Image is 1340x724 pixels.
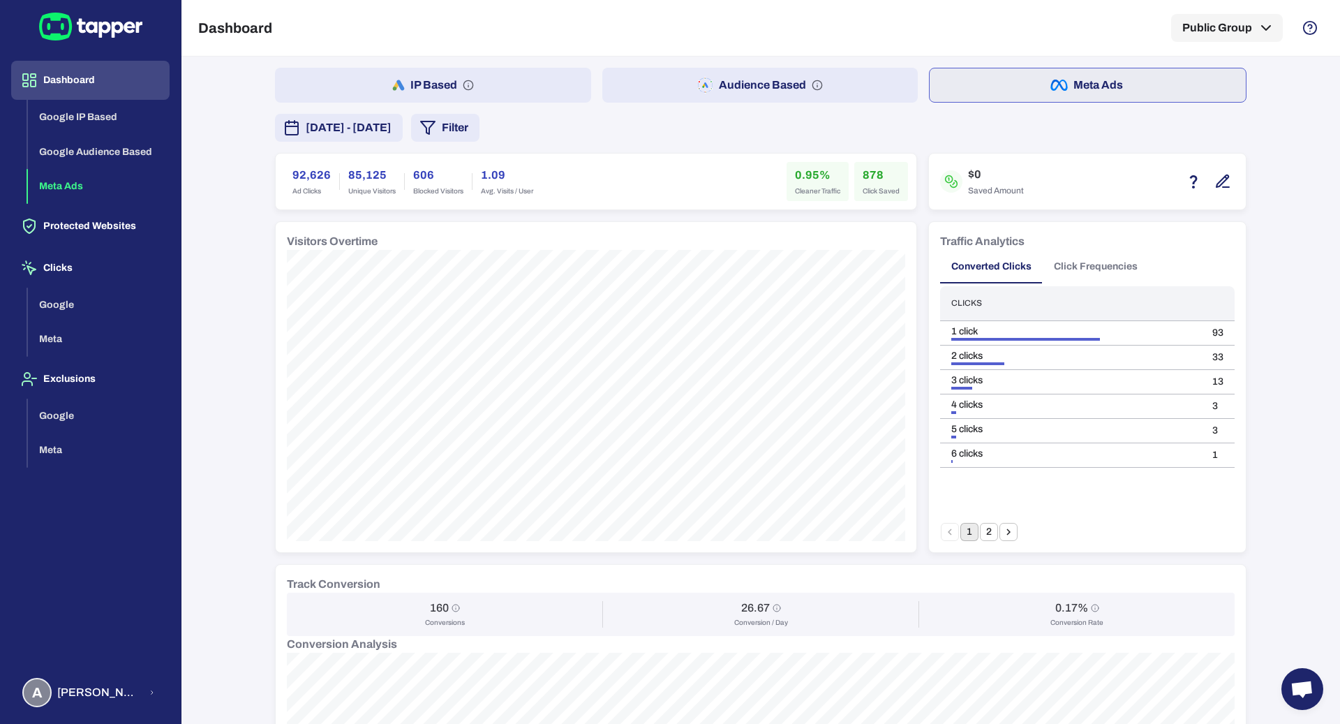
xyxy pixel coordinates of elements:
span: Conversion / Day [734,618,788,628]
span: Saved Amount [968,186,1024,197]
button: A[PERSON_NAME] [PERSON_NAME] Koutsogianni [11,672,170,713]
svg: Conversion / Day [773,604,781,612]
button: Clicks [11,249,170,288]
div: A [22,678,52,707]
nav: pagination navigation [940,523,1018,541]
span: Conversions [425,618,465,628]
h6: Traffic Analytics [940,233,1025,250]
span: Avg. Visits / User [481,186,533,196]
button: Converted Clicks [940,250,1043,283]
button: Google [28,288,170,323]
button: Google IP Based [28,100,170,135]
a: Google IP Based [28,110,170,122]
button: Filter [411,114,479,142]
button: Audience Based [602,68,918,103]
h6: 92,626 [292,167,331,184]
button: Click Frequencies [1043,250,1149,283]
span: Unique Visitors [348,186,396,196]
h6: 0.17% [1055,601,1088,615]
span: [PERSON_NAME] [PERSON_NAME] Koutsogianni [57,686,140,700]
div: 2 clicks [951,350,1190,362]
svg: Conversions [452,604,460,612]
h5: Dashboard [198,20,272,36]
h6: Track Conversion [287,576,380,593]
span: Cleaner Traffic [795,186,840,196]
button: Go to next page [999,523,1018,541]
a: Google [28,297,170,309]
span: Conversion Rate [1050,618,1103,628]
div: 4 clicks [951,399,1190,411]
h6: 1.09 [481,167,533,184]
button: Google Audience Based [28,135,170,170]
button: Meta [28,433,170,468]
button: Protected Websites [11,207,170,246]
a: Google Audience Based [28,145,170,156]
div: 3 clicks [951,374,1190,387]
span: Ad Clicks [292,186,331,196]
a: Protected Websites [11,219,170,231]
span: [DATE] - [DATE] [306,119,392,136]
h6: Conversion Analysis [287,636,1235,653]
button: Meta Ads [929,68,1246,103]
a: Open chat [1281,668,1323,710]
button: Estimation based on the quantity of invalid click x cost-per-click. [1182,170,1205,193]
div: 5 clicks [951,423,1190,436]
div: 1 click [951,325,1190,338]
span: Blocked Visitors [413,186,463,196]
a: Clicks [11,261,170,273]
button: Go to page 2 [980,523,998,541]
h6: 606 [413,167,463,184]
button: Exclusions [11,360,170,399]
a: Dashboard [11,73,170,85]
button: page 1 [960,523,978,541]
h6: 85,125 [348,167,396,184]
a: Meta [28,332,170,344]
a: Meta Ads [28,179,170,191]
a: Exclusions [11,372,170,384]
svg: Conversion Rate [1091,604,1099,612]
button: Meta Ads [28,169,170,204]
td: 93 [1201,320,1235,345]
td: 1 [1201,443,1235,467]
h6: 0.95% [795,167,840,184]
h6: 878 [863,167,900,184]
th: Clicks [940,286,1201,320]
svg: Audience based: Search, Display, Shopping, Video Performance Max, Demand Generation [812,80,823,91]
h6: Visitors Overtime [287,233,378,250]
a: Meta [28,443,170,455]
h6: 26.67 [741,601,770,615]
button: Meta [28,322,170,357]
button: Public Group [1171,14,1283,42]
td: 33 [1201,345,1235,369]
svg: IP based: Search, Display, and Shopping. [463,80,474,91]
span: Click Saved [863,186,900,196]
button: Dashboard [11,61,170,100]
td: 3 [1201,394,1235,418]
button: IP Based [275,68,591,103]
td: 3 [1201,418,1235,443]
h6: 160 [430,601,449,615]
td: 13 [1201,369,1235,394]
button: Google [28,399,170,434]
button: [DATE] - [DATE] [275,114,403,142]
div: 6 clicks [951,448,1190,460]
h6: $0 [968,166,1024,183]
a: Google [28,408,170,420]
